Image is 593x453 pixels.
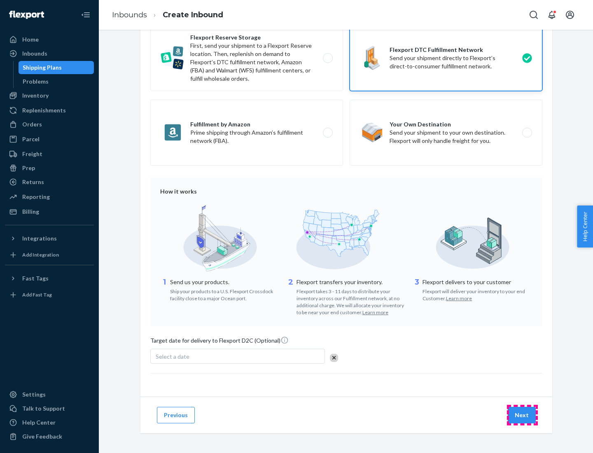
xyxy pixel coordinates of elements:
[19,75,94,88] a: Problems
[577,205,593,248] button: Help Center
[22,49,47,58] div: Inbounds
[362,309,388,316] button: Learn more
[22,234,57,243] div: Integrations
[287,277,295,316] div: 2
[22,150,42,158] div: Freight
[160,277,168,302] div: 1
[296,278,406,286] p: Flexport transfers your inventory.
[562,7,578,23] button: Open account menu
[5,190,94,203] a: Reporting
[5,248,94,262] a: Add Integration
[5,133,94,146] a: Parcel
[22,35,39,44] div: Home
[5,175,94,189] a: Returns
[423,286,532,302] div: Flexport will deliver your inventory to your end Customer.
[22,135,40,143] div: Parcel
[413,277,421,302] div: 3
[5,430,94,443] button: Give Feedback
[5,147,94,161] a: Freight
[22,164,35,172] div: Prep
[112,10,147,19] a: Inbounds
[22,178,44,186] div: Returns
[22,251,59,258] div: Add Integration
[77,7,94,23] button: Close Navigation
[23,77,49,86] div: Problems
[5,416,94,429] a: Help Center
[22,291,52,298] div: Add Fast Tag
[22,120,42,128] div: Orders
[5,47,94,60] a: Inbounds
[423,278,532,286] p: Flexport delivers to your customer
[5,232,94,245] button: Integrations
[5,272,94,285] button: Fast Tags
[22,432,62,441] div: Give Feedback
[5,33,94,46] a: Home
[5,288,94,301] a: Add Fast Tag
[23,63,62,72] div: Shipping Plans
[22,106,66,114] div: Replenishments
[156,353,189,360] span: Select a date
[22,390,46,399] div: Settings
[5,205,94,218] a: Billing
[5,118,94,131] a: Orders
[5,104,94,117] a: Replenishments
[296,286,406,316] div: Flexport takes 3 - 11 days to distribute your inventory across our Fulfillment network, at no add...
[508,407,536,423] button: Next
[5,161,94,175] a: Prep
[22,274,49,283] div: Fast Tags
[22,404,65,413] div: Talk to Support
[22,208,39,216] div: Billing
[22,91,49,100] div: Inventory
[170,278,280,286] p: Send us your products.
[157,407,195,423] button: Previous
[19,61,94,74] a: Shipping Plans
[105,3,230,27] ol: breadcrumbs
[163,10,223,19] a: Create Inbound
[544,7,560,23] button: Open notifications
[150,336,289,348] span: Target date for delivery to Flexport D2C (Optional)
[22,193,50,201] div: Reporting
[525,7,542,23] button: Open Search Box
[5,402,94,415] a: Talk to Support
[446,295,472,302] button: Learn more
[5,89,94,102] a: Inventory
[22,418,56,427] div: Help Center
[9,11,44,19] img: Flexport logo
[5,388,94,401] a: Settings
[160,187,532,196] div: How it works
[170,286,280,302] div: Ship your products to a U.S. Flexport Crossdock facility close to a major Ocean port.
